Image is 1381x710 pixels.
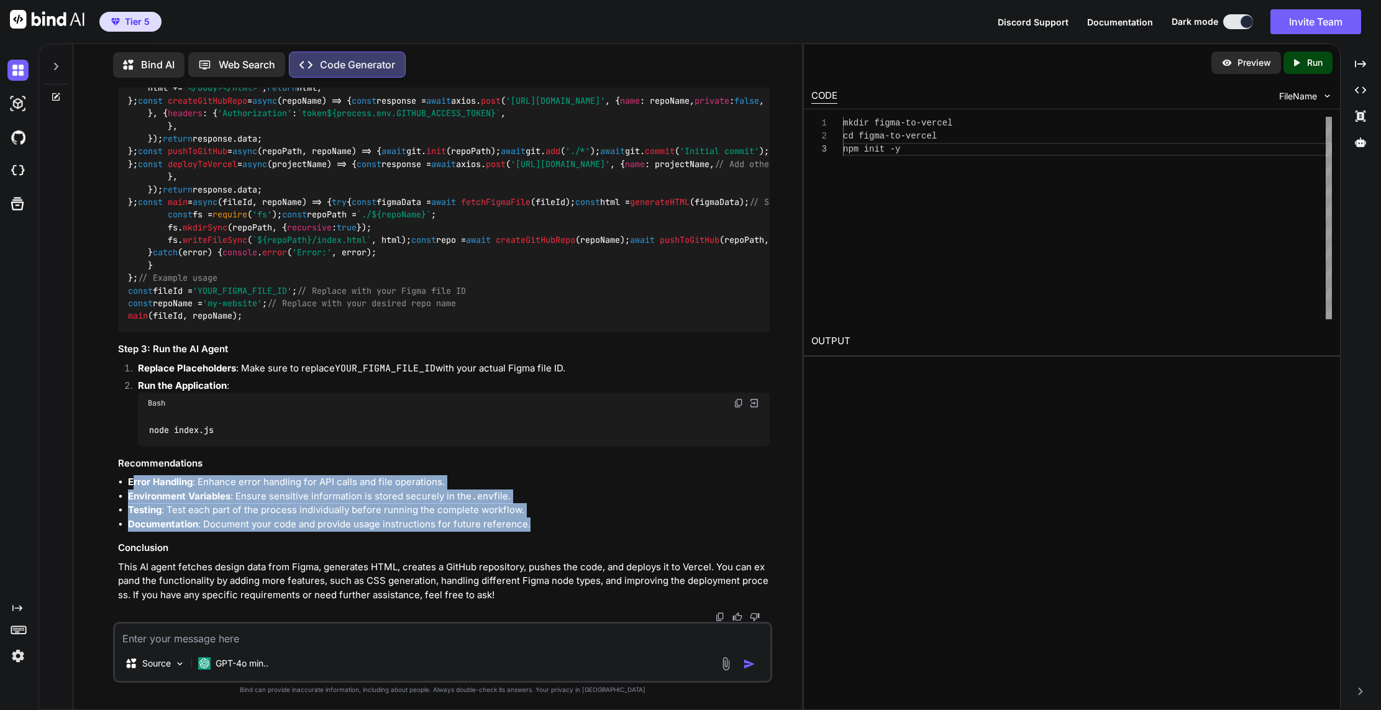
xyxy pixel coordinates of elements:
img: icon [743,658,755,670]
p: Run [1307,57,1323,69]
span: data [237,184,257,195]
div: 3 [811,143,827,156]
button: Documentation [1087,16,1153,29]
img: GPT-4o mini [198,657,211,670]
span: deployToVercel [168,158,237,170]
span: // Save HTML to a file (you can use fs module to write to a file) [749,196,1072,207]
span: return [163,133,193,144]
span: '[URL][DOMAIN_NAME]' [506,95,605,106]
span: pushToGitHub [168,146,227,157]
p: This AI agent fetches design data from Figma, generates HTML, creates a GitHub repository, pushes... [118,560,770,603]
p: Preview [1237,57,1271,69]
span: const [128,285,153,296]
img: premium [111,18,120,25]
span: fetchFigmaFile [461,196,531,207]
span: ${repoName} [371,209,426,221]
img: like [732,612,742,622]
span: await [466,234,491,245]
span: main [168,196,188,207]
span: async [242,158,267,170]
img: copy [734,398,744,408]
span: private [695,95,729,106]
span: ${process.env.GITHUB_ACCESS_TOKEN} [327,108,496,119]
span: pushToGitHub [660,234,719,245]
span: const [138,95,163,106]
code: YOUR_FIGMA_FILE_ID [335,362,435,375]
button: Invite Team [1270,9,1361,34]
p: Source [142,657,171,670]
span: post [486,158,506,170]
span: recursive [287,222,332,233]
li: : Test each part of the process individually before running the complete workflow. [128,503,770,517]
strong: Run the Application [138,380,227,391]
span: fileId, repoName [222,196,302,207]
span: const [282,209,307,221]
span: // Example usage [138,273,217,284]
span: post [481,95,501,106]
span: await [431,158,456,170]
span: // Add other deployment options as needed [714,158,918,170]
span: writeFileSync [183,234,247,245]
span: const [357,158,381,170]
span: await [431,196,456,207]
span: mkdirSync [183,222,227,233]
span: await [426,95,451,106]
span: Discord Support [998,17,1069,27]
span: // Replace with your Figma file ID [297,285,466,296]
span: const [138,196,163,207]
span: async [193,196,217,207]
span: const [411,234,436,245]
span: await [600,146,625,157]
img: darkAi-studio [7,93,29,114]
button: premiumTier 5 [99,12,162,32]
img: copy [715,612,725,622]
h3: Step 3: Run the AI Agent [118,342,770,357]
strong: Environment Variables [128,490,230,502]
span: async [252,95,277,106]
img: chevron down [1322,91,1333,101]
span: Dark mode [1172,16,1218,28]
span: createGitHubRepo [496,234,575,245]
span: const [128,298,153,309]
span: mkdir figma-to-vercel [843,118,952,128]
img: settings [7,645,29,667]
span: `token ` [297,108,501,119]
p: Bind AI [141,57,175,72]
span: async [232,146,257,157]
h3: Conclusion [118,541,770,555]
strong: Replace Placeholders [138,362,236,374]
span: ` /index.html` [252,234,371,245]
span: 'YOUR_FIGMA_FILE_ID' [193,285,292,296]
span: main [128,311,148,322]
img: preview [1221,57,1233,68]
span: init [426,146,446,157]
span: false [734,95,759,106]
span: await [769,146,794,157]
div: 2 [811,130,827,143]
span: './*' [565,146,590,157]
img: dislike [750,612,760,622]
span: 'my-website' [203,298,262,309]
span: generateHTML [630,196,690,207]
span: 'Initial commit' [680,146,759,157]
li: : Enhance error handling for API calls and file operations. [128,475,770,489]
span: // Replace with your desired repo name [267,298,456,309]
span: add [545,146,560,157]
span: createGitHubRepo [168,95,247,106]
span: repoPath, repoName [262,146,352,157]
p: GPT-4o min.. [216,657,268,670]
span: console [222,247,257,258]
button: Discord Support [998,16,1069,29]
span: try [332,196,347,207]
strong: Testing [128,504,162,516]
span: npm init -y [843,144,900,154]
span: name [620,95,640,106]
span: FileName [1279,90,1317,102]
span: commit [645,146,675,157]
span: return [267,83,297,94]
span: Tier 5 [125,16,150,28]
span: repoName [282,95,322,106]
img: Open in Browser [749,398,760,409]
img: Pick Models [175,658,185,669]
p: Bind can provide inaccurate information, including about people. Always double-check its answers.... [113,685,772,694]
